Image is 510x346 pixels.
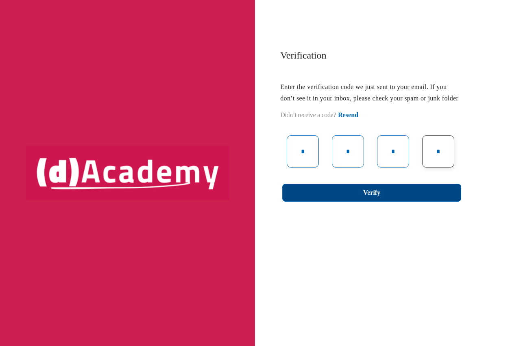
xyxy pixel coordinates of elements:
[26,146,229,200] img: logo
[338,111,358,119] button: Resend
[280,111,336,119] label: Didn’t receive a code?
[282,184,461,202] button: Verify
[280,49,459,62] h3: Verification
[280,83,458,102] span: Enter the verification code we just sent to your email. If you don’t see it in your inbox, please...
[363,187,380,198] div: Verify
